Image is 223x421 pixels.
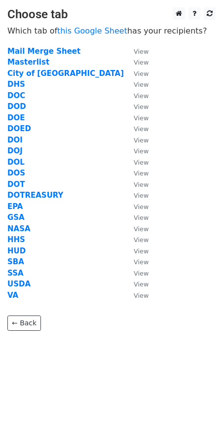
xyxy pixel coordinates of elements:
small: View [134,70,149,77]
a: View [124,158,149,167]
small: View [134,59,149,66]
a: USDA [7,280,31,288]
p: Which tab of has your recipients? [7,26,216,36]
small: View [134,147,149,155]
a: View [124,69,149,78]
small: View [134,292,149,299]
small: View [134,225,149,233]
a: View [124,246,149,255]
a: View [124,269,149,278]
h3: Choose tab [7,7,216,22]
small: View [134,214,149,221]
a: DOTREASURY [7,191,63,200]
a: VA [7,291,18,300]
a: View [124,146,149,155]
a: View [124,291,149,300]
a: View [124,136,149,144]
a: ← Back [7,316,41,331]
a: View [124,213,149,222]
a: DOED [7,124,31,133]
a: View [124,58,149,67]
a: DOL [7,158,25,167]
a: View [124,91,149,100]
small: View [134,92,149,100]
small: View [134,203,149,210]
a: View [124,257,149,266]
small: View [134,270,149,277]
a: Masterlist [7,58,49,67]
a: EPA [7,202,23,211]
a: DOS [7,169,25,177]
small: View [134,170,149,177]
a: DOI [7,136,23,144]
small: View [134,125,149,133]
a: SSA [7,269,24,278]
small: View [134,159,149,166]
small: View [134,181,149,188]
small: View [134,114,149,122]
a: View [124,80,149,89]
small: View [134,81,149,88]
a: HUD [7,246,26,255]
a: View [124,202,149,211]
a: View [124,235,149,244]
small: View [134,236,149,244]
small: View [134,258,149,266]
a: DOT [7,180,25,189]
a: View [124,180,149,189]
small: View [134,48,149,55]
a: this Google Sheet [57,26,127,35]
a: HHS [7,235,25,244]
a: DOJ [7,146,23,155]
small: View [134,137,149,144]
a: DOC [7,91,25,100]
a: View [124,191,149,200]
small: View [134,192,149,199]
a: View [124,47,149,56]
a: View [124,102,149,111]
a: DOD [7,102,26,111]
a: DHS [7,80,25,89]
a: View [124,124,149,133]
a: SBA [7,257,24,266]
a: City of [GEOGRAPHIC_DATA] [7,69,124,78]
a: DOE [7,113,25,122]
a: GSA [7,213,25,222]
a: View [124,169,149,177]
a: View [124,113,149,122]
a: View [124,280,149,288]
a: View [124,224,149,233]
a: NASA [7,224,31,233]
small: View [134,103,149,110]
small: View [134,247,149,255]
a: Mail Merge Sheet [7,47,80,56]
small: View [134,281,149,288]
